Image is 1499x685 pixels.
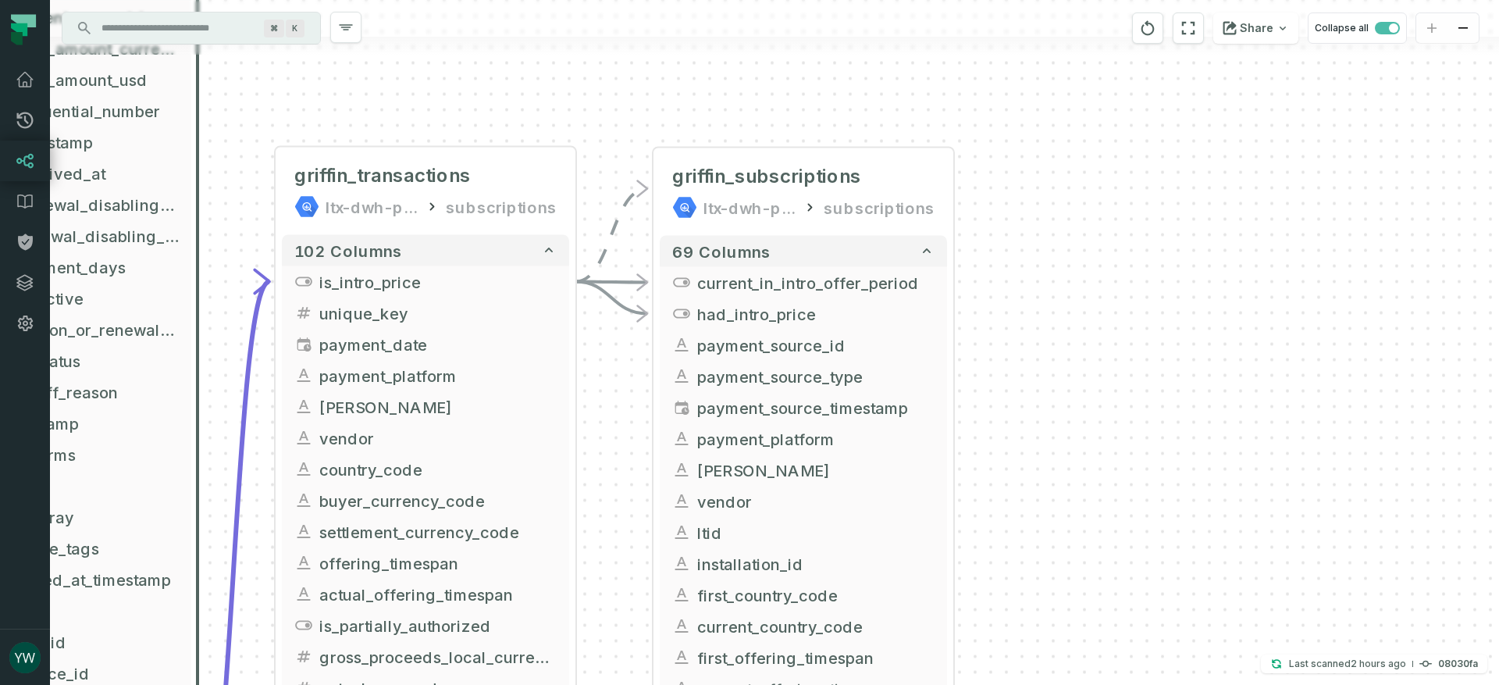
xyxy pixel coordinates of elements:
button: [PERSON_NAME] [660,455,947,486]
span: integer [294,304,313,323]
span: string [672,461,691,480]
span: payment_source_timestamp [697,396,935,419]
div: subscriptions [446,194,557,219]
span: payment_source_type [697,365,935,388]
span: griffin_app_name [319,395,557,419]
span: date [294,335,313,354]
span: payment_source_id [697,334,935,357]
span: boolean [672,273,691,292]
button: [PERSON_NAME] [282,391,569,423]
button: current_in_intro_offer_period [660,267,947,298]
span: string [672,555,691,573]
span: boolean [294,616,313,635]
img: avatar of ywieder [9,642,41,673]
button: actual_offering_timespan [282,579,569,610]
span: float [294,648,313,666]
button: gross_proceeds_local_currency [282,641,569,673]
button: had_intro_price [660,298,947,330]
button: unique_key [282,298,569,329]
span: string [294,491,313,510]
button: ltid [660,517,947,548]
button: offering_timespan [282,548,569,579]
span: current_in_intro_offer_period [697,271,935,294]
span: string [294,523,313,541]
span: is_intro_price [319,270,557,294]
span: string [672,430,691,448]
button: payment_source_timestamp [660,392,947,423]
span: offering_timespan [319,551,557,575]
span: vendor [319,426,557,450]
g: Edge from 1dde86780a9756321a2dd1318f568811 to e4acfe32bd785108f34f57033b70937c [575,282,647,314]
span: string [294,554,313,573]
button: country_code [282,454,569,485]
span: actual_offering_timespan [319,583,557,606]
span: settlement_currency_code [319,520,557,544]
span: string [294,429,313,448]
span: buyer_currency_code [319,489,557,512]
span: 102 columns [294,241,402,260]
div: ltx-dwh-prod-processed [703,195,796,220]
span: string [672,648,691,667]
button: zoom out [1447,13,1479,44]
span: country_code [319,458,557,481]
span: string [672,367,691,386]
button: first_offering_timespan [660,642,947,673]
span: boolean [672,305,691,323]
span: griffin_app_name [697,458,935,482]
button: Share [1213,12,1298,44]
span: timestamp [672,398,691,417]
button: is_intro_price [282,266,569,298]
span: unique_key [319,301,557,325]
g: Edge from 1dde86780a9756321a2dd1318f568811 to e4acfe32bd785108f34f57033b70937c [575,282,647,283]
span: 69 columns [672,242,771,261]
button: payment_platform [282,360,569,391]
span: griffin_subscriptions [672,164,861,189]
button: vendor [660,486,947,517]
button: installation_id [660,548,947,580]
span: string [294,585,313,604]
span: first_offering_timespan [697,646,935,669]
g: Edge from 1dde86780a9756321a2dd1318f568811 to e4acfe32bd785108f34f57033b70937c [575,189,647,282]
span: string [672,617,691,636]
div: subscriptions [824,195,935,220]
button: current_country_code [660,611,947,642]
span: is_partially_authorized [319,614,557,637]
span: griffin_transactions [294,163,471,188]
span: current_country_code [697,615,935,638]
button: Last scanned[DATE] 1:05:32 PM08030fa [1261,655,1487,673]
span: ltid [697,521,935,544]
span: payment_platform [697,427,935,451]
span: payment_platform [319,364,557,387]
h4: 08030fa [1438,659,1478,669]
span: installation_id [697,552,935,576]
span: gross_proceeds_local_currency [319,645,557,669]
div: ltx-dwh-prod-processed [326,194,418,219]
button: buyer_currency_code [282,485,569,516]
button: Collapse all [1308,12,1407,44]
span: vendor [697,490,935,513]
button: payment_platform [660,423,947,455]
span: string [294,366,313,385]
span: Press ⌘ + K to focus the search bar [286,20,304,37]
button: vendor [282,423,569,454]
button: settlement_currency_code [282,516,569,548]
span: first_country_code [697,583,935,607]
button: payment_source_type [660,361,947,392]
span: had_intro_price [697,302,935,326]
span: boolean [294,273,313,291]
span: string [672,586,691,605]
span: string [672,492,691,511]
relative-time: Sep 30, 2025, 1:05 PM GMT+3 [1351,658,1406,669]
span: string [294,460,313,479]
button: payment_source_id [660,330,947,361]
span: payment_date [319,333,557,356]
span: string [672,523,691,542]
button: is_partially_authorized [282,610,569,641]
p: Last scanned [1289,656,1406,672]
button: payment_date [282,329,569,360]
span: string [294,398,313,416]
span: Press ⌘ + K to focus the search bar [264,20,284,37]
span: string [672,336,691,355]
button: first_country_code [660,580,947,611]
